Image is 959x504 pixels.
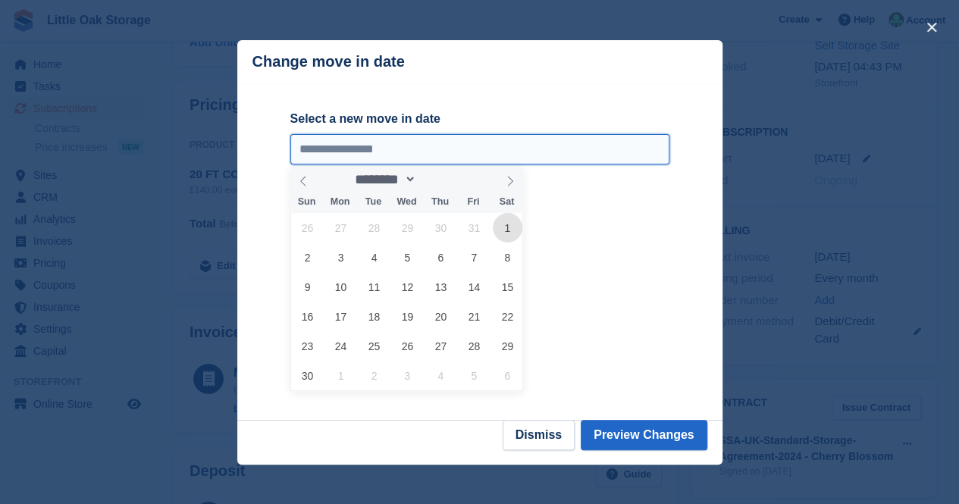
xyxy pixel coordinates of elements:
[326,272,356,302] span: November 10, 2025
[326,213,356,243] span: October 27, 2025
[293,272,322,302] span: November 9, 2025
[493,302,522,331] span: November 22, 2025
[293,302,322,331] span: November 16, 2025
[359,213,389,243] span: October 28, 2025
[493,361,522,390] span: December 6, 2025
[581,420,707,450] button: Preview Changes
[459,361,489,390] span: December 5, 2025
[359,302,389,331] span: November 18, 2025
[290,110,669,128] label: Select a new move in date
[503,420,575,450] button: Dismiss
[323,197,356,207] span: Mon
[426,272,456,302] span: November 13, 2025
[293,331,322,361] span: November 23, 2025
[293,243,322,272] span: November 2, 2025
[459,331,489,361] span: November 28, 2025
[326,361,356,390] span: December 1, 2025
[426,243,456,272] span: November 6, 2025
[293,361,322,390] span: November 30, 2025
[393,361,422,390] span: December 3, 2025
[390,197,423,207] span: Wed
[393,331,422,361] span: November 26, 2025
[393,243,422,272] span: November 5, 2025
[456,197,490,207] span: Fri
[426,302,456,331] span: November 20, 2025
[359,361,389,390] span: December 2, 2025
[490,197,523,207] span: Sat
[293,213,322,243] span: October 26, 2025
[459,213,489,243] span: October 31, 2025
[326,331,356,361] span: November 24, 2025
[326,243,356,272] span: November 3, 2025
[393,302,422,331] span: November 19, 2025
[290,197,324,207] span: Sun
[349,171,416,187] select: Month
[423,197,456,207] span: Thu
[252,53,405,70] p: Change move in date
[493,213,522,243] span: November 1, 2025
[393,213,422,243] span: October 29, 2025
[426,331,456,361] span: November 27, 2025
[393,272,422,302] span: November 12, 2025
[359,272,389,302] span: November 11, 2025
[493,272,522,302] span: November 15, 2025
[416,171,464,187] input: Year
[459,302,489,331] span: November 21, 2025
[493,243,522,272] span: November 8, 2025
[920,15,944,39] button: close
[326,302,356,331] span: November 17, 2025
[426,213,456,243] span: October 30, 2025
[459,243,489,272] span: November 7, 2025
[493,331,522,361] span: November 29, 2025
[359,243,389,272] span: November 4, 2025
[459,272,489,302] span: November 14, 2025
[426,361,456,390] span: December 4, 2025
[356,197,390,207] span: Tue
[359,331,389,361] span: November 25, 2025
